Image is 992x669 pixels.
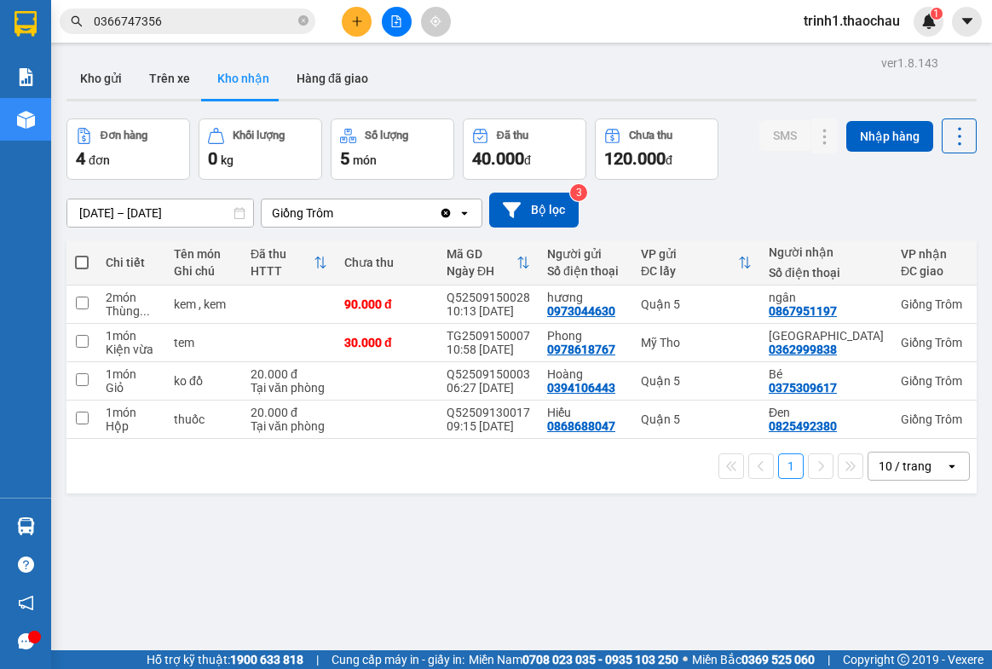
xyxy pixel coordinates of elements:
[106,406,157,419] div: 1 món
[769,381,837,395] div: 0375309617
[547,291,624,304] div: hương
[666,153,672,167] span: đ
[641,247,738,261] div: VP gửi
[71,15,83,27] span: search
[233,130,285,141] div: Khối lượng
[769,367,884,381] div: Bé
[447,406,530,419] div: Q52509130017
[298,14,309,30] span: close-circle
[447,264,516,278] div: Ngày ĐH
[66,58,136,99] button: Kho gửi
[18,633,34,649] span: message
[106,419,157,433] div: Hộp
[463,118,586,180] button: Đã thu40.000đ
[353,153,377,167] span: món
[447,247,516,261] div: Mã GD
[174,412,234,426] div: thuốc
[421,7,451,37] button: aim
[251,406,327,419] div: 20.000 đ
[208,148,217,169] span: 0
[174,264,234,278] div: Ghi chú
[547,264,624,278] div: Số điện thoại
[447,329,530,343] div: TG2509150007
[769,245,884,259] div: Người nhận
[106,291,157,304] div: 2 món
[230,653,303,666] strong: 1900 633 818
[94,12,295,31] input: Tìm tên, số ĐT hoặc mã đơn
[641,297,752,311] div: Quận 5
[272,205,333,222] div: Giồng Trôm
[547,247,624,261] div: Người gửi
[931,8,943,20] sup: 1
[147,650,303,669] span: Hỗ trợ kỹ thuật:
[439,206,453,220] svg: Clear value
[945,459,959,473] svg: open
[447,381,530,395] div: 06:27 [DATE]
[769,291,884,304] div: ngân
[595,118,718,180] button: Chưa thu120.000đ
[174,336,234,349] div: tem
[76,148,85,169] span: 4
[472,148,524,169] span: 40.000
[17,68,35,86] img: solution-icon
[960,14,975,29] span: caret-down
[106,256,157,269] div: Chi tiết
[778,453,804,479] button: 1
[769,406,884,419] div: Đen
[390,15,402,27] span: file-add
[251,419,327,433] div: Tại văn phòng
[921,14,937,29] img: icon-new-feature
[136,58,204,99] button: Trên xe
[344,256,430,269] div: Chưa thu
[316,650,319,669] span: |
[769,329,884,343] div: Chị Lộc
[570,184,587,201] sup: 3
[547,304,615,318] div: 0973044630
[641,264,738,278] div: ĐC lấy
[174,247,234,261] div: Tên món
[251,381,327,395] div: Tại văn phòng
[524,153,531,167] span: đ
[332,650,464,669] span: Cung cấp máy in - giấy in:
[67,199,253,227] input: Select a date range.
[106,343,157,356] div: Kiện vừa
[18,557,34,573] span: question-circle
[221,153,234,167] span: kg
[335,205,337,222] input: Selected Giồng Trôm.
[344,336,430,349] div: 30.000 đ
[897,654,909,666] span: copyright
[641,336,752,349] div: Mỹ Tho
[351,15,363,27] span: plus
[101,130,147,141] div: Đơn hàng
[547,343,615,356] div: 0978618767
[283,58,382,99] button: Hàng đã giao
[17,517,35,535] img: warehouse-icon
[879,458,931,475] div: 10 / trang
[66,118,190,180] button: Đơn hàng4đơn
[140,304,150,318] span: ...
[881,54,938,72] div: ver 1.8.143
[430,15,441,27] span: aim
[497,130,528,141] div: Đã thu
[489,193,579,228] button: Bộ lọc
[438,240,539,285] th: Toggle SortBy
[547,367,624,381] div: Hoàng
[199,118,322,180] button: Khối lượng0kg
[344,297,430,311] div: 90.000 đ
[89,153,110,167] span: đơn
[641,374,752,388] div: Quận 5
[298,15,309,26] span: close-circle
[340,148,349,169] span: 5
[106,381,157,395] div: Giỏ
[547,329,624,343] div: Phong
[106,367,157,381] div: 1 món
[14,11,37,37] img: logo-vxr
[629,130,672,141] div: Chưa thu
[692,650,815,669] span: Miền Bắc
[17,111,35,129] img: warehouse-icon
[447,291,530,304] div: Q52509150028
[342,7,372,37] button: plus
[331,118,454,180] button: Số lượng5món
[469,650,678,669] span: Miền Nam
[952,7,982,37] button: caret-down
